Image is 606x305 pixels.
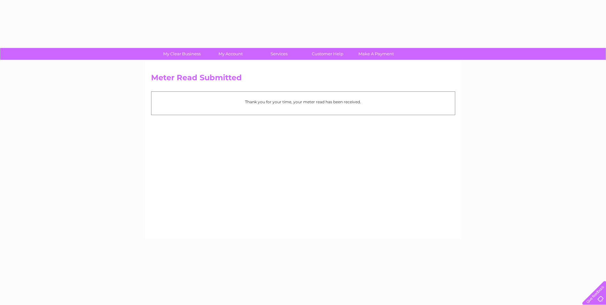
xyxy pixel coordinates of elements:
[350,48,403,60] a: Make A Payment
[253,48,305,60] a: Services
[155,99,452,105] p: Thank you for your time, your meter read has been received.
[156,48,208,60] a: My Clear Business
[204,48,257,60] a: My Account
[301,48,354,60] a: Customer Help
[151,73,455,85] h2: Meter Read Submitted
